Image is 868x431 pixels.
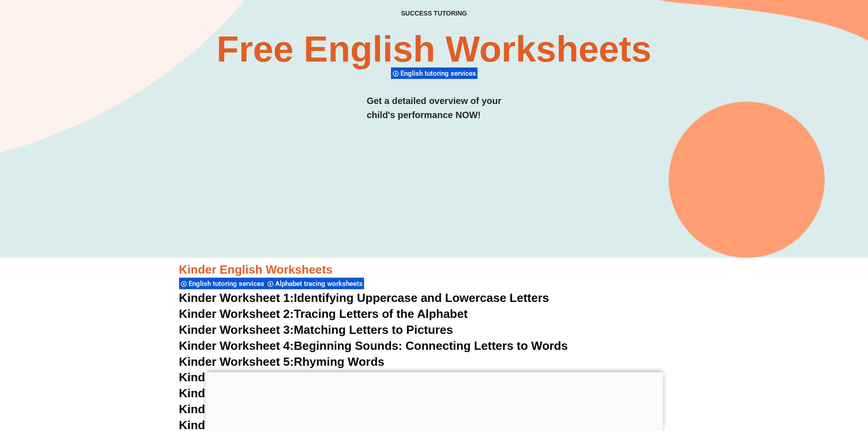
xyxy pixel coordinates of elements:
[194,31,675,68] h2: Free English Worksheets​
[179,277,266,290] div: English tutoring services
[179,370,294,384] span: Kinder Worksheet 6:
[179,339,568,353] a: Kinder Worksheet 4:Beginning Sounds: Connecting Letters to Words
[179,402,437,416] a: Kinder Worksheet 8:Identifying Vowel Sounds
[179,291,294,305] span: Kinder Worksheet 1:
[205,372,663,429] iframe: Advertisement
[326,10,542,17] h4: SUCCESS TUTORING​
[716,328,868,431] iframe: Chat Widget
[179,370,415,384] a: Kinder Worksheet 6:Alphabet Sequencing
[179,386,541,400] a: Kinder Worksheet 7:Matching Uppercase and Lowercase Letters
[367,94,502,122] h3: Get a detailed overview of your child's performance NOW!
[179,262,689,278] h3: Kinder English Worksheets
[179,339,294,353] span: Kinder Worksheet 4:
[266,277,364,290] div: Alphabet tracing worksheets
[179,386,294,400] span: Kinder Worksheet 7:
[179,323,294,337] span: Kinder Worksheet 3:
[401,69,479,78] span: English tutoring services
[179,355,294,369] span: Kinder Worksheet 5:
[179,355,385,369] a: Kinder Worksheet 5:Rhyming Words
[179,402,294,416] span: Kinder Worksheet 8:
[179,307,468,321] a: Kinder Worksheet 2:Tracing Letters of the Alphabet
[179,307,294,321] span: Kinder Worksheet 2:
[189,280,267,288] span: English tutoring services
[179,323,453,337] a: Kinder Worksheet 3:Matching Letters to Pictures
[275,280,365,288] span: Alphabet tracing worksheets
[179,291,550,305] a: Kinder Worksheet 1:Identifying Uppercase and Lowercase Letters
[391,67,478,79] div: English tutoring services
